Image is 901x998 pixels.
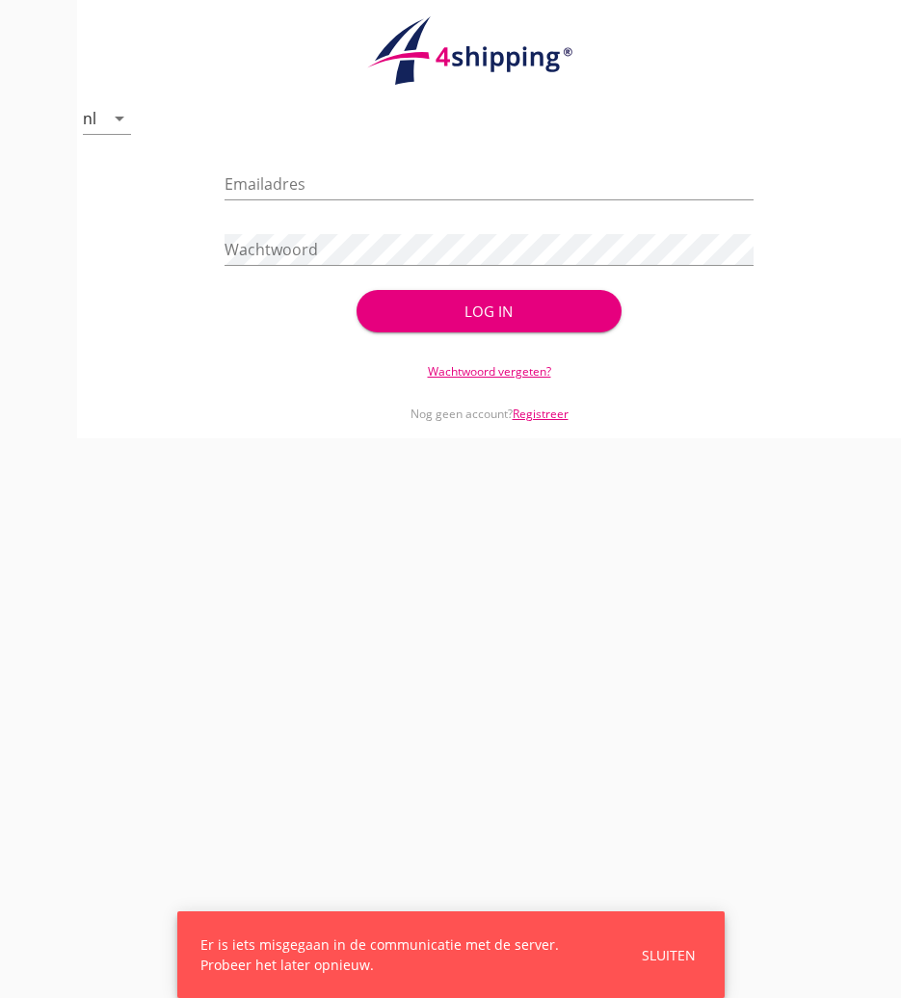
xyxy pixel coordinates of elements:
img: logo.1f945f1d.svg [364,15,615,87]
i: arrow_drop_down [108,107,131,130]
a: Wachtwoord vergeten? [428,363,551,380]
button: Log in [357,290,621,332]
button: Sluiten [636,939,702,971]
input: Emailadres [225,169,754,199]
div: Sluiten [642,945,696,965]
div: Log in [387,301,590,323]
a: Registreer [513,406,569,422]
div: Er is iets misgegaan in de communicatie met de server. Probeer het later opnieuw. [200,934,596,975]
div: nl [83,110,96,127]
div: Nog geen account? [225,381,754,423]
